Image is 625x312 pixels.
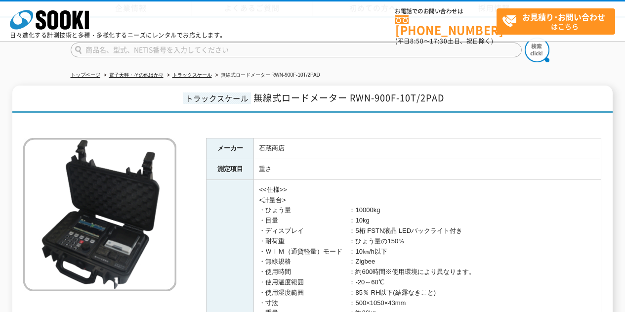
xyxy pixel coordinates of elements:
a: [PHONE_NUMBER] [395,15,497,36]
td: 重さ [254,159,601,179]
th: 測定項目 [207,159,254,179]
span: 8:50 [410,37,424,45]
span: はこちら [502,9,615,34]
img: btn_search.png [525,38,549,62]
a: お見積り･お問い合わせはこちら [497,8,615,35]
img: 無線式ロードメーター RWN-900F-10T/2PAD [23,138,176,291]
span: お電話でのお問い合わせは [395,8,497,14]
p: 日々進化する計測技術と多種・多様化するニーズにレンタルでお応えします。 [10,32,226,38]
a: トラックスケール [172,72,212,78]
a: トップページ [71,72,100,78]
li: 無線式ロードメーター RWN-900F-10T/2PAD [213,70,320,81]
span: 無線式ロードメーター RWN-900F-10T/2PAD [253,91,444,104]
input: 商品名、型式、NETIS番号を入力してください [71,43,522,57]
span: トラックスケール [183,92,251,104]
th: メーカー [207,138,254,159]
span: 17:30 [430,37,448,45]
td: 石蔵商店 [254,138,601,159]
a: 電子天秤・その他はかり [109,72,164,78]
strong: お見積り･お問い合わせ [522,11,605,23]
span: (平日 ～ 土日、祝日除く) [395,37,493,45]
